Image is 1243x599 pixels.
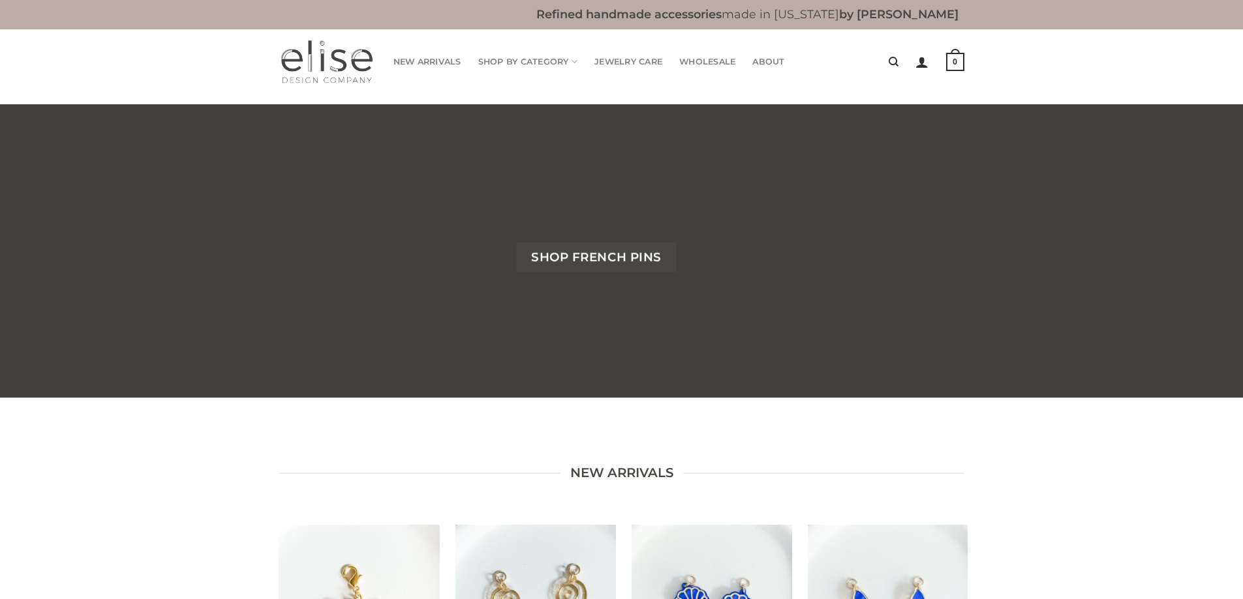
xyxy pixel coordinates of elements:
[531,248,662,267] span: Shop French Pins
[946,53,964,71] strong: 0
[570,463,673,484] span: new arrivals
[393,49,461,75] a: New Arrivals
[752,49,784,75] a: About
[279,39,374,85] img: Elise Design Company
[536,7,722,21] b: Refined handmade accessories
[946,44,964,80] a: 0
[478,49,578,75] a: Shop By Category
[536,7,959,21] b: made in [US_STATE]
[594,49,662,75] a: Jewelry Care
[839,7,959,21] b: by [PERSON_NAME]
[889,50,898,74] a: Search
[679,49,735,75] a: Wholesale
[516,242,677,272] a: Shop French Pins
